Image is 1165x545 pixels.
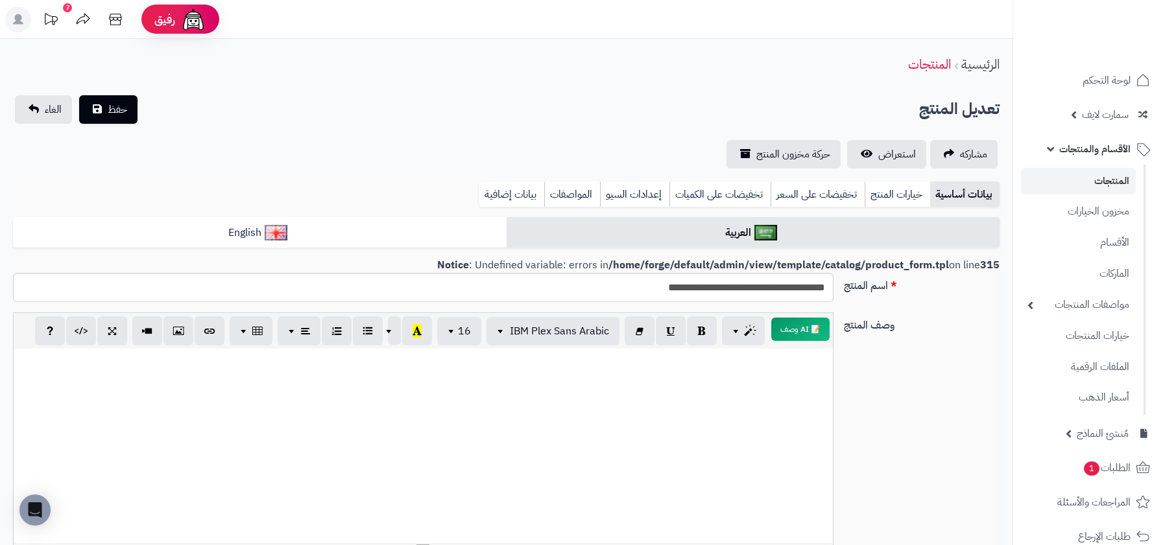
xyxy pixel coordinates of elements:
[961,54,1000,74] a: الرئيسية
[1059,140,1131,158] span: الأقسام والمنتجات
[437,257,469,273] b: Notice
[756,146,830,162] span: حركة مخزون المنتج
[458,323,471,339] span: 16
[1021,384,1136,412] a: أسعار الذهب
[930,181,1000,207] a: بيانات أساسية
[1077,424,1129,443] span: مُنشئ النماذج
[908,54,951,74] a: المنتجات
[919,96,1000,122] h2: تعديل المنتج
[1021,452,1157,483] a: الطلبات1
[1021,291,1136,319] a: مواصفات المنتجات
[437,317,481,345] button: 16
[1083,459,1131,477] span: الطلبات
[1021,168,1136,194] a: المنتجات
[63,3,72,12] div: 7
[479,181,544,207] a: بيانات إضافية
[13,217,507,249] a: English
[180,6,206,32] img: ai-face.png
[154,12,175,27] span: رفيق
[1021,322,1136,350] a: خيارات المنتجات
[839,273,1005,294] label: اسم المنتج
[1077,33,1153,60] img: logo-2.png
[608,257,949,273] b: /home/forge/default/admin/view/template/catalog/product_form.tpl
[1021,65,1157,96] a: لوحة التحكم
[771,318,830,341] button: 📝 AI وصف
[507,217,1000,249] a: العربية
[1082,106,1129,124] span: سمارت لايف
[865,181,930,207] a: خيارات المنتج
[847,140,926,168] a: استعراض
[1021,487,1157,518] a: المراجعات والأسئلة
[79,95,138,124] button: حفظ
[930,140,998,168] a: مشاركه
[600,181,669,207] a: إعدادات السيو
[1057,493,1131,511] span: المراجعات والأسئلة
[727,140,841,168] a: حركة مخزون المنتج
[486,317,619,345] button: IBM Plex Sans Arabic
[510,323,609,339] span: IBM Plex Sans Arabic
[1084,461,1099,476] span: 1
[839,312,1005,333] label: وصف المنتج
[1021,229,1136,257] a: الأقسام
[669,181,771,207] a: تخفيضات على الكميات
[544,181,600,207] a: المواصفات
[754,225,777,240] img: العربية
[45,102,62,117] span: الغاء
[1021,198,1136,226] a: مخزون الخيارات
[1021,260,1136,288] a: الماركات
[1021,353,1136,381] a: الملفات الرقمية
[265,225,287,240] img: English
[19,494,51,526] div: Open Intercom Messenger
[878,146,916,162] span: استعراض
[108,102,127,117] span: حفظ
[980,257,1000,273] b: 315
[1083,71,1131,89] span: لوحة التحكم
[771,181,865,207] a: تخفيضات على السعر
[15,95,72,124] a: الغاء
[34,6,67,36] a: تحديثات المنصة
[960,146,987,162] span: مشاركه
